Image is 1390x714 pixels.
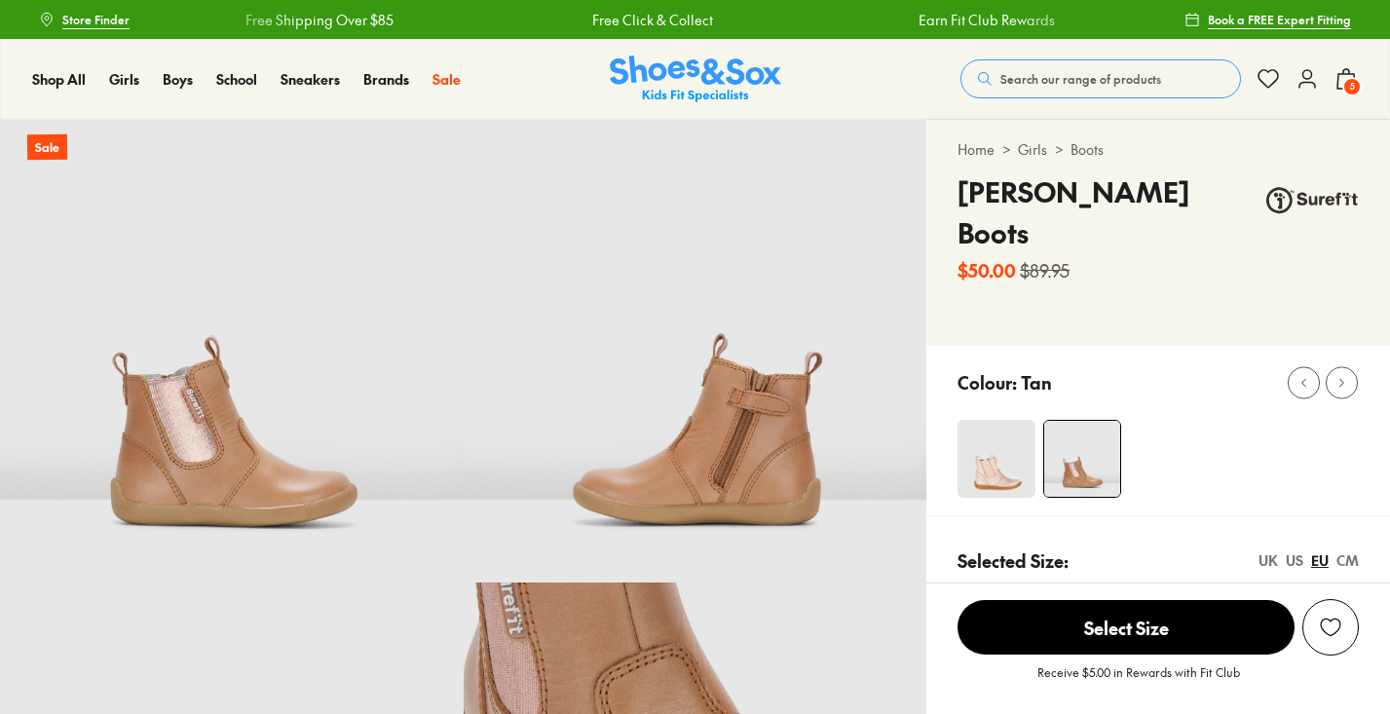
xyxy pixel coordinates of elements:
span: Sneakers [281,69,340,89]
a: Brands [363,69,409,90]
a: Store Finder [39,2,130,37]
span: Boys [163,69,193,89]
span: Brands [363,69,409,89]
button: Select Size [958,599,1295,656]
a: School [216,69,257,90]
div: CM [1336,550,1359,571]
span: Shop All [32,69,86,89]
div: EU [1311,550,1329,571]
p: Receive $5.00 in Rewards with Fit Club [1037,663,1240,698]
a: Boots [1071,139,1104,160]
h4: [PERSON_NAME] Boots [958,171,1265,253]
a: Shop All [32,69,86,90]
button: Search our range of products [960,59,1241,98]
a: Sneakers [281,69,340,90]
img: 5_1 [1044,421,1120,497]
img: SNS_Logo_Responsive.svg [610,56,781,103]
s: $89.95 [1020,257,1070,283]
a: Home [958,139,995,160]
b: $50.00 [958,257,1016,283]
img: 6_1 [464,119,927,582]
a: Shoes & Sox [610,56,781,103]
a: Boys [163,69,193,90]
p: Selected Size: [958,547,1069,574]
a: Free Shipping Over $85 [245,10,394,30]
img: Vendor logo [1265,171,1359,230]
p: Tan [1021,369,1052,395]
p: Sale [27,134,67,161]
div: > > [958,139,1359,160]
a: Girls [109,69,139,90]
button: 5 [1334,57,1358,100]
a: Girls [1018,139,1047,160]
p: Colour: [958,369,1017,395]
a: Earn Fit Club Rewards [918,10,1054,30]
div: UK [1259,550,1278,571]
span: Sale [432,69,461,89]
span: Girls [109,69,139,89]
img: 4-368473_1 [958,420,1035,498]
a: Free Click & Collect [592,10,713,30]
button: Add to Wishlist [1302,599,1359,656]
span: 5 [1342,77,1362,96]
span: School [216,69,257,89]
span: Book a FREE Expert Fitting [1208,11,1351,28]
span: Store Finder [62,11,130,28]
div: US [1286,550,1303,571]
a: Sale [432,69,461,90]
span: Search our range of products [1000,70,1161,88]
span: Select Size [958,600,1295,655]
a: Book a FREE Expert Fitting [1184,2,1351,37]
